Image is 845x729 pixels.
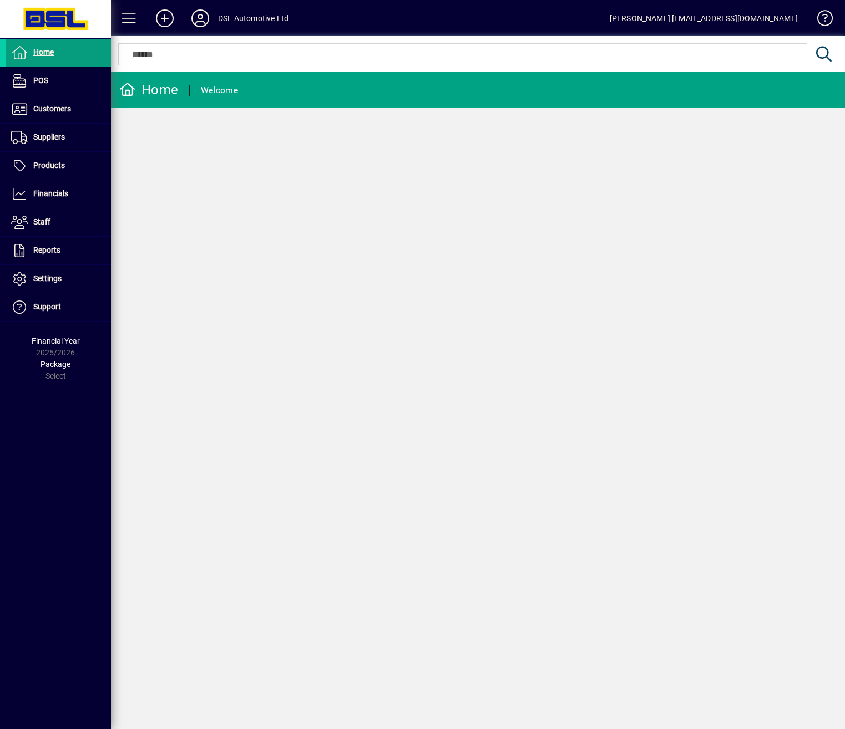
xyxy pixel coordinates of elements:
[6,293,111,321] a: Support
[119,81,178,99] div: Home
[33,76,48,85] span: POS
[6,124,111,151] a: Suppliers
[33,302,61,311] span: Support
[6,237,111,264] a: Reports
[33,246,60,254] span: Reports
[147,8,183,28] button: Add
[610,9,798,27] div: [PERSON_NAME] [EMAIL_ADDRESS][DOMAIN_NAME]
[183,8,218,28] button: Profile
[33,274,62,283] span: Settings
[33,161,65,170] span: Products
[32,337,80,345] span: Financial Year
[6,265,111,293] a: Settings
[33,48,54,57] span: Home
[33,132,65,141] span: Suppliers
[6,180,111,208] a: Financials
[33,189,68,198] span: Financials
[6,152,111,180] a: Products
[33,217,50,226] span: Staff
[218,9,289,27] div: DSL Automotive Ltd
[41,360,70,369] span: Package
[6,67,111,95] a: POS
[809,2,831,38] a: Knowledge Base
[6,208,111,236] a: Staff
[201,81,238,99] div: Welcome
[6,95,111,123] a: Customers
[33,104,71,113] span: Customers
